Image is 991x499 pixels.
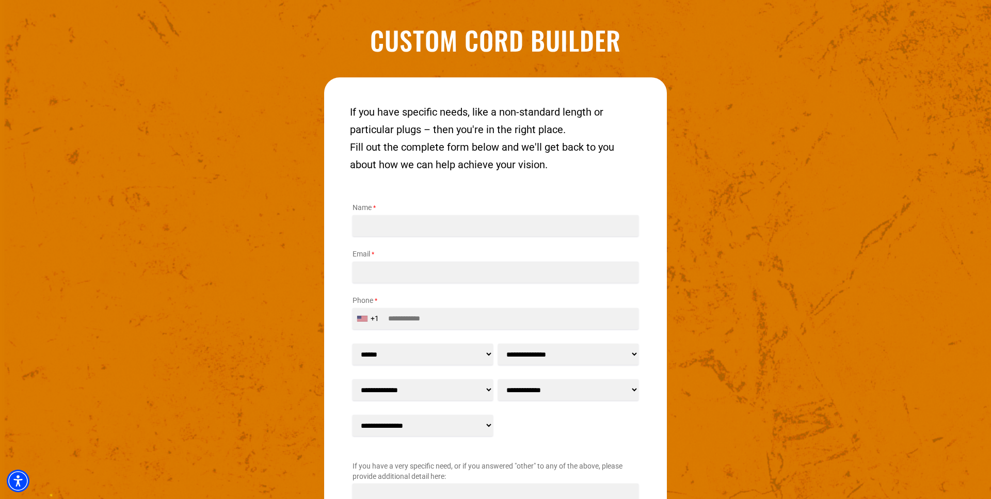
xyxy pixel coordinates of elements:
[7,470,29,492] div: Accessibility Menu
[242,27,749,53] h1: Custom Cord Builder
[353,203,372,212] span: Name
[353,309,385,329] div: United States: +1
[371,313,379,324] div: +1
[350,138,641,173] p: Fill out the complete form below and we'll get back to you about how we can help achieve your vis...
[350,103,641,138] p: If you have specific needs, like a non-standard length or particular plugs – then you're in the r...
[353,296,373,304] span: Phone
[353,462,622,480] span: If you have a very specific need, or if you answered "other" to any of the above, please provide ...
[353,250,370,258] span: Email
